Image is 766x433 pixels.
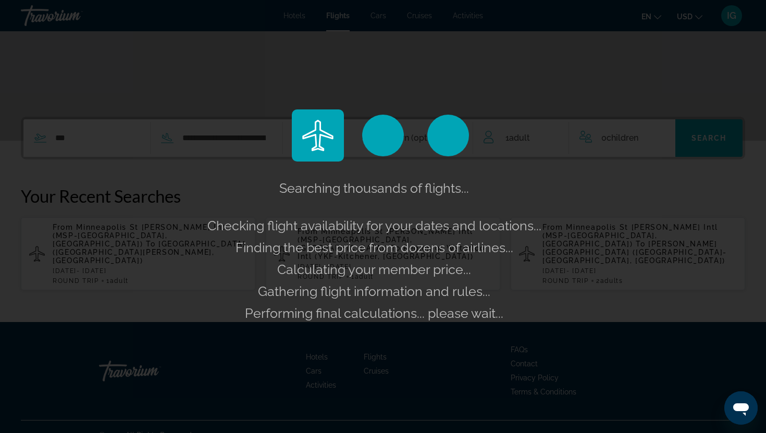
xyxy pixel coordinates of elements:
[207,218,541,233] span: Checking flight availability for your dates and locations...
[236,240,513,255] span: Finding the best price from dozens of airlines...
[724,391,758,425] iframe: Button to launch messaging window
[258,283,490,299] span: Gathering flight information and rules...
[245,305,503,321] span: Performing final calculations... please wait...
[279,180,469,196] span: Searching thousands of flights...
[277,262,471,277] span: Calculating your member price...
